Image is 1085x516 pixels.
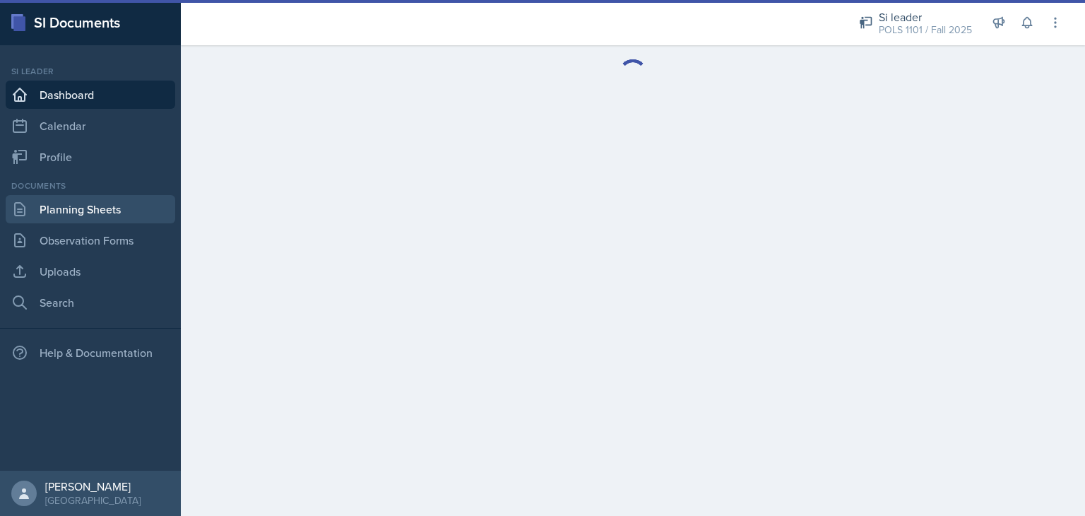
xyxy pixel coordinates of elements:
div: Si leader [879,8,972,25]
a: Profile [6,143,175,171]
div: [PERSON_NAME] [45,479,141,493]
div: Help & Documentation [6,339,175,367]
div: Si leader [6,65,175,78]
a: Uploads [6,257,175,286]
div: [GEOGRAPHIC_DATA] [45,493,141,508]
a: Planning Sheets [6,195,175,223]
a: Calendar [6,112,175,140]
a: Dashboard [6,81,175,109]
div: POLS 1101 / Fall 2025 [879,23,972,37]
div: Documents [6,180,175,192]
a: Observation Forms [6,226,175,254]
a: Search [6,288,175,317]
